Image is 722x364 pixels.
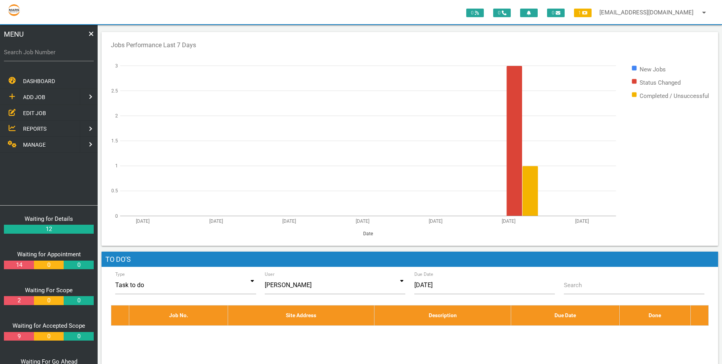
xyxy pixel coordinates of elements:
[136,218,150,224] text: [DATE]
[209,218,223,224] text: [DATE]
[493,9,511,17] span: 0
[23,142,46,148] span: MANAGE
[640,66,666,73] text: New Jobs
[129,305,228,325] th: Job No.
[640,79,681,86] text: Status Changed
[115,271,125,278] label: Type
[265,271,275,278] label: User
[34,296,64,305] a: 0
[363,231,373,236] text: Date
[4,332,34,341] a: 9
[4,48,94,57] label: Search Job Number
[640,92,709,99] text: Completed / Unsuccessful
[414,271,433,278] label: Due Date
[115,63,118,68] text: 3
[575,218,589,224] text: [DATE]
[102,252,718,267] h1: To Do's
[547,9,565,17] span: 0
[25,215,73,222] a: Waiting for Details
[4,225,94,234] a: 12
[429,218,442,224] text: [DATE]
[620,305,690,325] th: Done
[8,4,20,16] img: s3file
[25,287,73,294] a: Waiting For Scope
[502,218,515,224] text: [DATE]
[34,261,64,270] a: 0
[111,88,118,93] text: 2.5
[34,332,64,341] a: 0
[23,110,46,116] span: EDIT JOB
[17,251,81,258] a: Waiting for Appointment
[23,126,46,132] span: REPORTS
[12,322,85,329] a: Waiting for Accepted Scope
[111,41,196,49] text: Jobs Performance Last 7 Days
[23,94,45,100] span: ADD JOB
[4,29,24,39] span: MENU
[466,9,484,17] span: 0
[356,218,369,224] text: [DATE]
[115,113,118,118] text: 2
[228,305,374,325] th: Site Address
[374,305,511,325] th: Description
[23,78,55,84] span: DASHBOARD
[64,296,93,305] a: 0
[282,218,296,224] text: [DATE]
[115,163,118,169] text: 1
[111,138,118,144] text: 1.5
[64,332,93,341] a: 0
[564,281,582,290] label: Search
[4,261,34,270] a: 14
[115,213,118,218] text: 0
[111,188,118,194] text: 0.5
[64,261,93,270] a: 0
[4,296,34,305] a: 2
[511,305,620,325] th: Due Date
[574,9,592,17] span: 1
